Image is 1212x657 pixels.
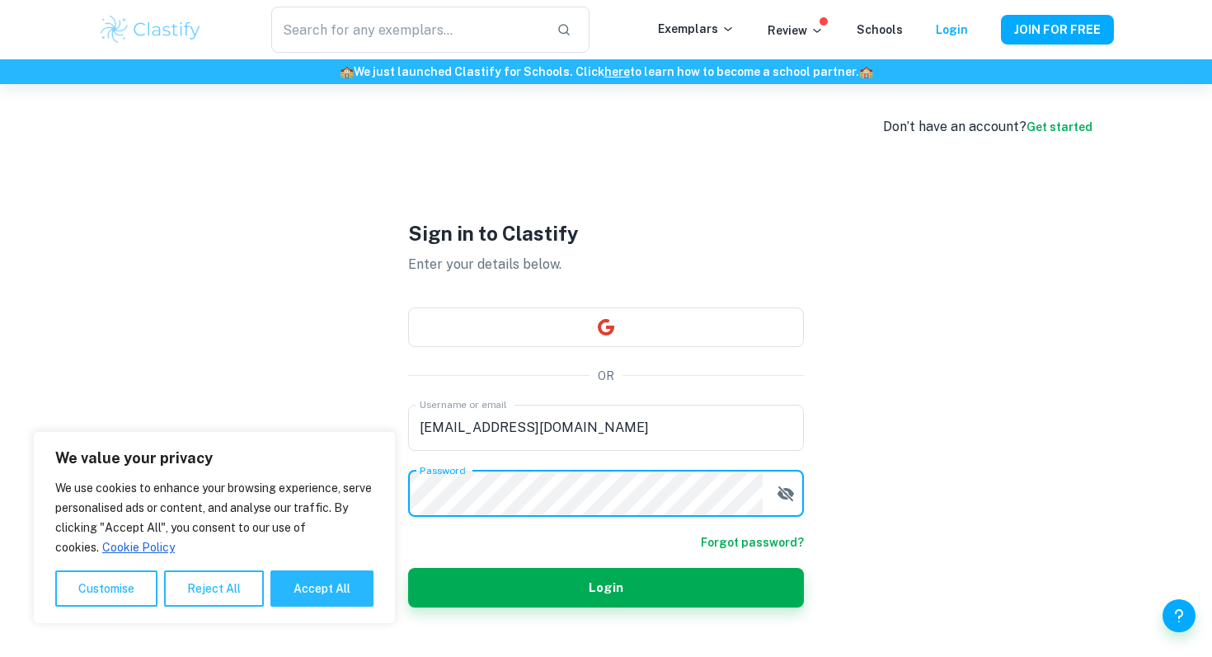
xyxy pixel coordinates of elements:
button: JOIN FOR FREE [1001,15,1114,45]
a: Login [936,23,968,36]
button: Login [408,568,804,608]
p: We value your privacy [55,448,373,468]
p: We use cookies to enhance your browsing experience, serve personalised ads or content, and analys... [55,478,373,557]
button: Reject All [164,570,264,607]
button: Help and Feedback [1163,599,1196,632]
a: Cookie Policy [101,540,176,555]
a: Forgot password? [701,533,804,551]
span: 🏫 [859,65,873,78]
button: Customise [55,570,157,607]
p: Review [768,21,824,40]
label: Password [420,463,465,477]
span: 🏫 [340,65,354,78]
div: We value your privacy [33,431,396,624]
label: Username or email [420,397,507,411]
p: Exemplars [658,20,735,38]
img: Clastify logo [98,13,203,46]
a: Schools [857,23,903,36]
h1: Sign in to Clastify [408,218,804,248]
p: OR [598,367,614,385]
input: Search for any exemplars... [271,7,543,53]
a: here [604,65,630,78]
button: Accept All [270,570,373,607]
p: Enter your details below. [408,255,804,275]
div: Don’t have an account? [883,117,1092,137]
a: Get started [1026,120,1092,134]
h6: We just launched Clastify for Schools. Click to learn how to become a school partner. [3,63,1209,81]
